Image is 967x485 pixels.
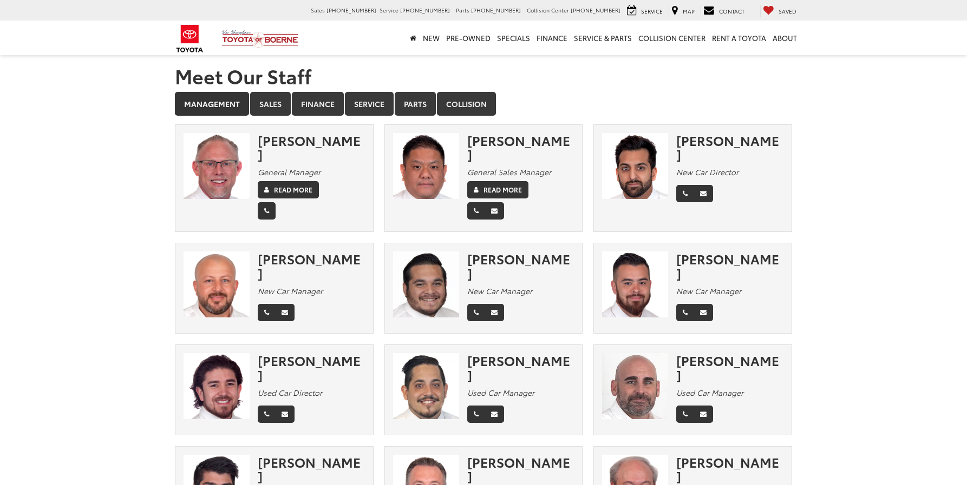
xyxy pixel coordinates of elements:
a: Service & Parts: Opens in a new tab [571,21,635,55]
img: David Padilla [184,353,250,419]
label: Read More [483,185,522,195]
em: New Car Manager [676,285,741,296]
a: Email [485,202,504,220]
a: Phone [258,304,276,321]
a: Email [275,406,295,423]
a: Email [694,185,713,202]
a: Parts [395,92,436,116]
a: Email [694,304,713,321]
a: Email [275,304,295,321]
a: Sales [250,92,291,116]
em: New Car Manager [467,285,532,296]
div: [PERSON_NAME] [467,251,574,280]
em: Used Car Manager [676,387,743,398]
a: My Saved Vehicles [760,5,799,17]
a: Finance [533,21,571,55]
img: Jerry Gomez [393,251,459,317]
span: [PHONE_NUMBER] [471,6,521,14]
a: Collision Center [635,21,709,55]
span: Saved [779,7,796,15]
img: Aaron Cooper [602,251,668,317]
a: Phone [258,202,276,220]
a: New [420,21,443,55]
div: [PERSON_NAME] [258,455,365,483]
a: Phone [676,406,694,423]
em: General Manager [258,167,321,177]
span: [PHONE_NUMBER] [326,6,376,14]
a: Phone [676,185,694,202]
span: Contact [719,7,744,15]
a: Email [485,304,504,321]
label: Read More [274,185,312,195]
a: Phone [467,304,485,321]
div: [PERSON_NAME] [676,251,783,280]
img: Gregg Dickey [602,353,668,419]
img: Sam Abraham [184,251,250,317]
a: About [769,21,800,55]
a: Service [624,5,665,17]
div: [PERSON_NAME] [467,455,574,483]
div: Department Tabs [175,92,792,117]
a: Service [345,92,394,116]
span: [PHONE_NUMBER] [571,6,620,14]
div: [PERSON_NAME] [258,251,365,280]
a: Collision [437,92,496,116]
a: Phone [676,304,694,321]
div: [PERSON_NAME] [467,353,574,382]
h1: Meet Our Staff [175,65,792,87]
a: Home [407,21,420,55]
span: [PHONE_NUMBER] [400,6,450,14]
em: Used Car Director [258,387,322,398]
div: [PERSON_NAME] [676,353,783,382]
a: Rent a Toyota [709,21,769,55]
em: New Car Director [676,167,739,177]
span: Parts [456,6,469,14]
img: Vic Vaughan Toyota of Boerne [221,29,299,48]
span: Collision Center [527,6,569,14]
a: Read More [467,181,528,198]
a: Read More [258,181,319,198]
div: [PERSON_NAME] [258,353,365,382]
a: Phone [467,406,485,423]
div: [PERSON_NAME] [676,455,783,483]
div: [PERSON_NAME] [676,133,783,162]
a: Phone [258,406,276,423]
span: Map [683,7,695,15]
span: Service [380,6,398,14]
div: [PERSON_NAME] [258,133,365,162]
a: Management [175,92,249,116]
em: General Sales Manager [467,167,551,177]
img: Toyota [169,21,210,56]
em: Used Car Manager [467,387,534,398]
img: Aman Shiekh [602,133,668,199]
span: Sales [311,6,325,14]
a: Pre-Owned [443,21,494,55]
a: Finance [292,92,344,116]
img: Chris Franklin [184,133,250,199]
img: Larry Horn [393,353,459,419]
a: Phone [467,202,485,220]
a: Specials [494,21,533,55]
a: Map [669,5,697,17]
a: Email [694,406,713,423]
em: New Car Manager [258,285,323,296]
img: Tuan Tran [393,133,459,199]
a: Contact [701,5,747,17]
a: Email [485,406,504,423]
div: [PERSON_NAME] [467,133,574,162]
span: Service [641,7,663,15]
